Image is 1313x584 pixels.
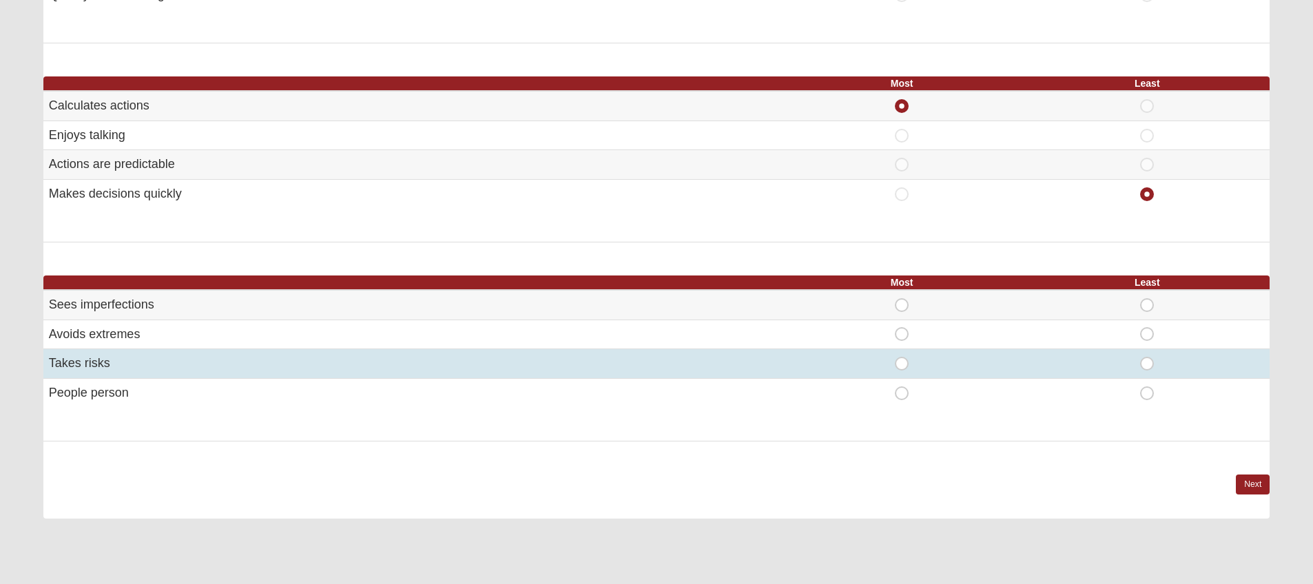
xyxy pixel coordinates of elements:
[43,150,779,180] td: Actions are predictable
[1024,275,1270,290] th: Least
[1024,76,1270,91] th: Least
[43,320,779,349] td: Avoids extremes
[43,349,779,379] td: Takes risks
[43,121,779,150] td: Enjoys talking
[43,91,779,121] td: Calculates actions
[43,378,779,407] td: People person
[779,275,1024,290] th: Most
[43,290,779,320] td: Sees imperfections
[43,180,779,209] td: Makes decisions quickly
[779,76,1024,91] th: Most
[1236,474,1270,494] a: Next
